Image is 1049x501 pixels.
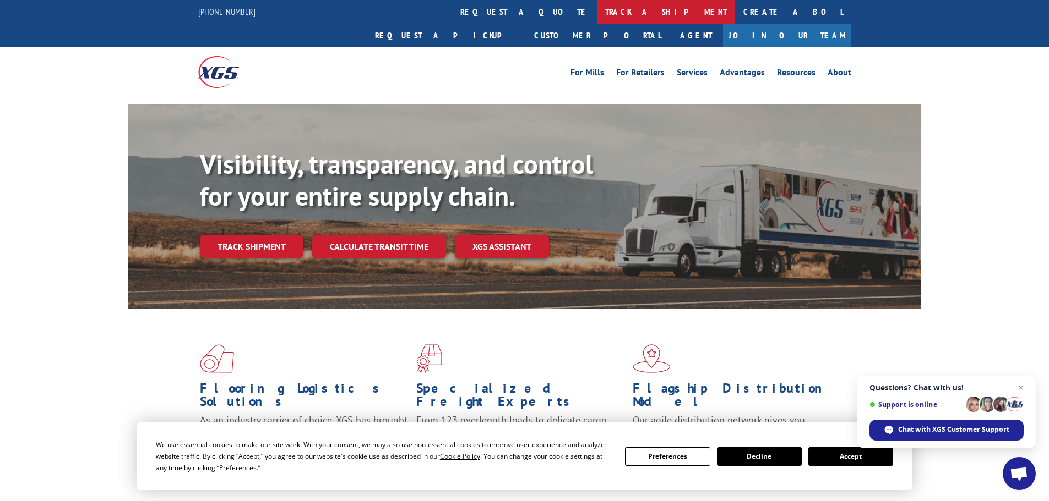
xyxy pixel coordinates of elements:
p: From 123 overlength loads to delicate cargo, our experienced staff knows the best way to move you... [416,414,624,463]
span: Support is online [869,400,962,409]
span: Questions? Chat with us! [869,383,1024,392]
span: Chat with XGS Customer Support [898,425,1009,434]
a: [PHONE_NUMBER] [198,6,256,17]
a: Calculate transit time [312,235,446,258]
button: Accept [808,447,893,466]
a: Track shipment [200,235,303,258]
h1: Flagship Distribution Model [633,382,841,414]
a: Join Our Team [723,24,851,47]
a: XGS ASSISTANT [455,235,549,258]
a: Request a pickup [367,24,526,47]
span: As an industry carrier of choice, XGS has brought innovation and dedication to flooring logistics... [200,414,407,453]
span: Close chat [1014,381,1028,394]
div: Chat with XGS Customer Support [869,420,1024,441]
a: Agent [669,24,723,47]
a: About [828,68,851,80]
span: Our agile distribution network gives you nationwide inventory management on demand. [633,414,835,439]
span: Preferences [219,463,257,472]
b: Visibility, transparency, and control for your entire supply chain. [200,147,593,213]
a: For Retailers [616,68,665,80]
div: Cookie Consent Prompt [137,422,912,490]
img: xgs-icon-total-supply-chain-intelligence-red [200,344,234,373]
img: xgs-icon-flagship-distribution-model-red [633,344,671,373]
div: We use essential cookies to make our site work. With your consent, we may also use non-essential ... [156,439,612,474]
h1: Flooring Logistics Solutions [200,382,408,414]
h1: Specialized Freight Experts [416,382,624,414]
a: Services [677,68,708,80]
a: Advantages [720,68,765,80]
button: Preferences [625,447,710,466]
div: Open chat [1003,457,1036,490]
a: Customer Portal [526,24,669,47]
a: Resources [777,68,816,80]
a: For Mills [570,68,604,80]
img: xgs-icon-focused-on-flooring-red [416,344,442,373]
span: Cookie Policy [440,452,480,461]
button: Decline [717,447,802,466]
